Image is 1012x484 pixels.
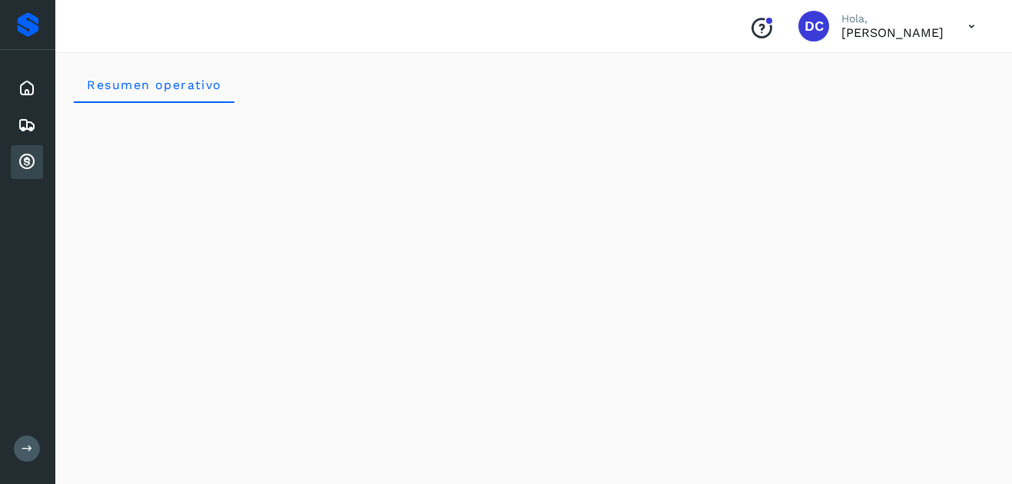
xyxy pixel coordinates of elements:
[11,108,43,142] div: Embarques
[841,12,944,25] p: Hola,
[86,78,222,92] span: Resumen operativo
[841,25,944,40] p: DORIS CARDENAS PEREA
[11,145,43,179] div: Cuentas por cobrar
[11,71,43,105] div: Inicio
